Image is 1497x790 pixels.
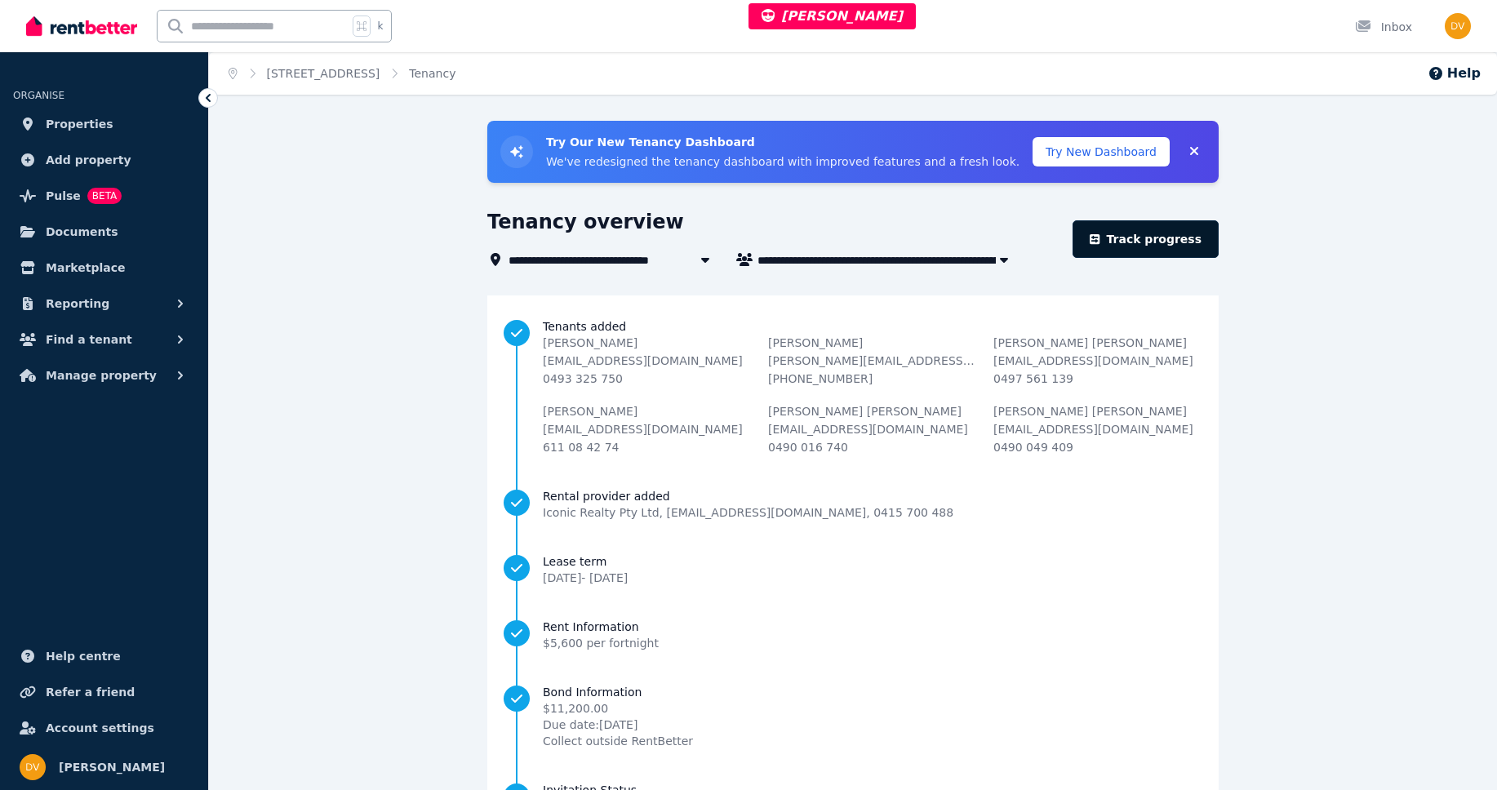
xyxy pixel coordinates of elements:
[46,294,109,313] span: Reporting
[13,251,195,284] a: Marketplace
[46,718,154,738] span: Account settings
[543,488,953,504] span: Rental provider added
[993,353,1202,369] p: [EMAIL_ADDRESS][DOMAIN_NAME]
[1033,137,1170,166] button: Try New Dashboard
[46,150,131,170] span: Add property
[543,733,693,749] span: Collect outside RentBetter
[993,441,1073,454] span: 0490 049 409
[13,287,195,320] button: Reporting
[993,335,1202,351] p: [PERSON_NAME] [PERSON_NAME]
[768,403,977,419] p: [PERSON_NAME] [PERSON_NAME]
[46,258,125,277] span: Marketplace
[46,222,118,242] span: Documents
[546,153,1019,170] p: We've redesigned the tenancy dashboard with improved features and a fresh look.
[377,20,383,33] span: k
[543,684,693,700] span: Bond Information
[504,488,1202,521] a: Rental provider addedIconic Realty Pty Ltd, [EMAIL_ADDRESS][DOMAIN_NAME], 0415 700 488
[46,186,81,206] span: Pulse
[543,421,752,437] p: [EMAIL_ADDRESS][DOMAIN_NAME]
[13,144,195,176] a: Add property
[546,134,1019,150] h3: Try Our New Tenancy Dashboard
[13,215,195,248] a: Documents
[487,121,1219,183] div: Try New Tenancy Dashboard
[87,188,122,204] span: BETA
[1428,64,1481,83] button: Help
[13,108,195,140] a: Properties
[543,504,953,521] span: Iconic Realty Pty Ltd , [EMAIL_ADDRESS][DOMAIN_NAME] , 0415 700 488
[543,353,752,369] p: [EMAIL_ADDRESS][DOMAIN_NAME]
[267,67,380,80] a: [STREET_ADDRESS]
[768,372,873,385] span: [PHONE_NUMBER]
[487,209,684,235] h1: Tenancy overview
[13,359,195,392] button: Manage property
[543,717,693,733] span: Due date: [DATE]
[504,318,1202,455] a: Tenants added[PERSON_NAME][EMAIL_ADDRESS][DOMAIN_NAME]0493 325 750[PERSON_NAME][PERSON_NAME][EMAI...
[768,421,977,437] p: [EMAIL_ADDRESS][DOMAIN_NAME]
[543,700,693,717] span: $11,200.00
[13,640,195,672] a: Help centre
[768,335,977,351] p: [PERSON_NAME]
[1183,139,1206,165] button: Collapse banner
[543,441,620,454] span: 611 08 42 74
[20,754,46,780] img: Dinesh Vaidhya
[993,403,1202,419] p: [PERSON_NAME] [PERSON_NAME]
[13,90,64,101] span: ORGANISE
[13,712,195,744] a: Account settings
[543,318,1202,335] span: Tenants added
[543,335,752,351] p: [PERSON_NAME]
[993,421,1202,437] p: [EMAIL_ADDRESS][DOMAIN_NAME]
[46,366,157,385] span: Manage property
[409,65,455,82] span: Tenancy
[46,330,132,349] span: Find a tenant
[59,757,165,777] span: [PERSON_NAME]
[504,553,1202,586] a: Lease term[DATE]- [DATE]
[1073,220,1219,258] a: Track progress
[768,353,977,369] p: [PERSON_NAME][EMAIL_ADDRESS][PERSON_NAME][DOMAIN_NAME]
[1445,13,1471,39] img: Dinesh Vaidhya
[543,619,659,635] span: Rent Information
[504,619,1202,651] a: Rent Information$5,600 per fortnight
[543,571,628,584] span: [DATE] - [DATE]
[768,441,848,454] span: 0490 016 740
[543,372,623,385] span: 0493 325 750
[46,646,121,666] span: Help centre
[46,682,135,702] span: Refer a friend
[13,323,195,356] button: Find a tenant
[543,553,628,570] span: Lease term
[504,684,1202,749] a: Bond Information$11,200.00Due date:[DATE]Collect outside RentBetter
[13,676,195,708] a: Refer a friend
[1355,19,1412,35] div: Inbox
[46,114,113,134] span: Properties
[762,8,903,24] span: [PERSON_NAME]
[209,52,475,95] nav: Breadcrumb
[13,180,195,212] a: PulseBETA
[993,372,1073,385] span: 0497 561 139
[543,403,752,419] p: [PERSON_NAME]
[26,14,137,38] img: RentBetter
[543,637,659,650] span: $5,600 per fortnight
